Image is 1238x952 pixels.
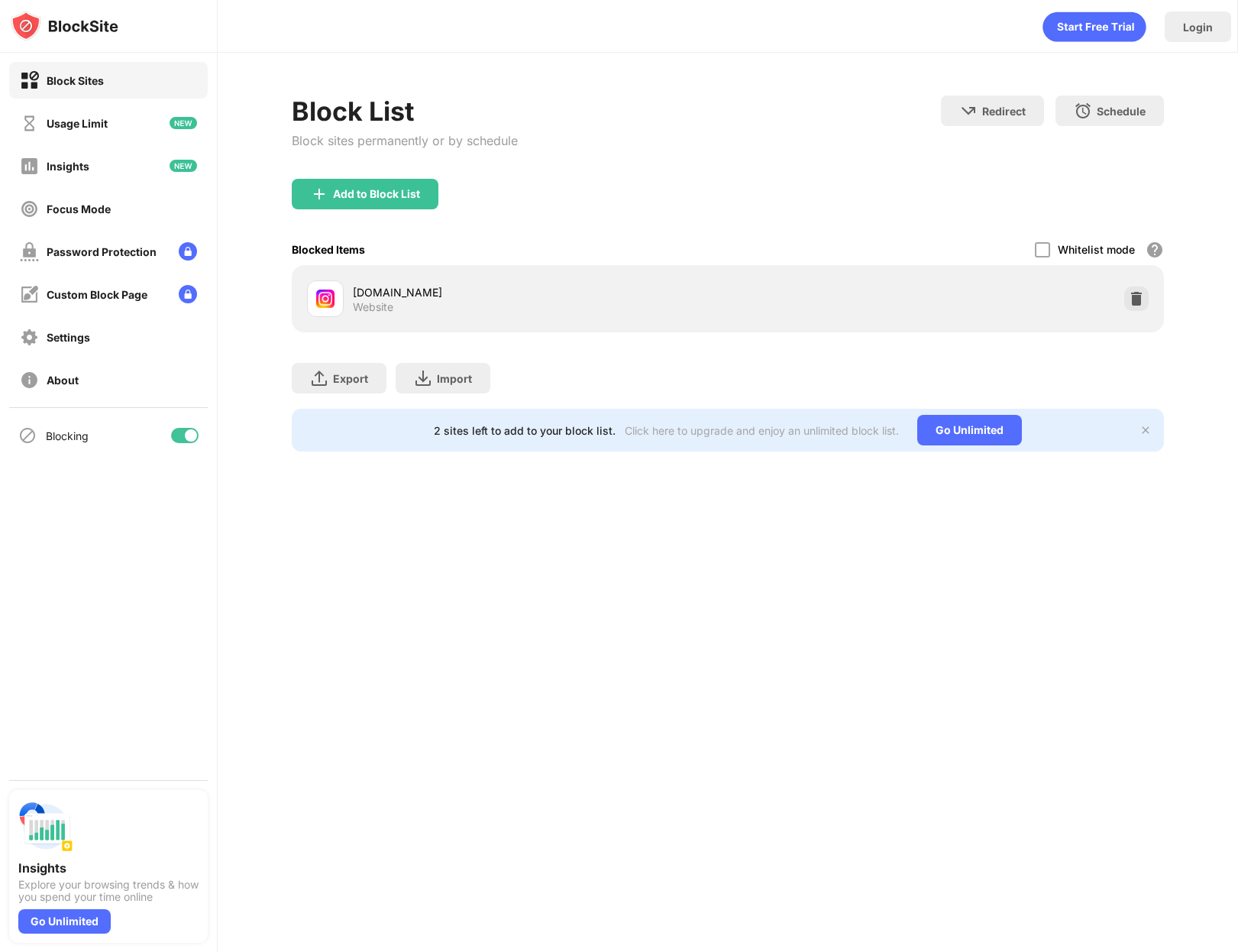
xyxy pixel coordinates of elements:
[179,242,197,261] img: lock-menu.svg
[47,74,104,87] div: Block Sites
[20,242,39,261] img: password-protection-off.svg
[316,290,335,308] img: favicons
[333,188,420,200] div: Add to Block List
[47,374,79,387] div: About
[292,133,518,148] div: Block sites permanently or by schedule
[353,284,728,300] div: [DOMAIN_NAME]
[20,114,39,133] img: time-usage-off.svg
[170,117,197,129] img: new-icon.svg
[18,860,199,876] div: Insights
[18,799,73,854] img: push-insights.svg
[292,96,518,127] div: Block List
[170,160,197,172] img: new-icon.svg
[917,415,1022,445] div: Go Unlimited
[46,429,89,442] div: Blocking
[333,372,368,385] div: Export
[47,331,90,344] div: Settings
[20,371,39,390] img: about-off.svg
[47,245,157,258] div: Password Protection
[47,202,111,215] div: Focus Mode
[20,328,39,347] img: settings-off.svg
[437,372,472,385] div: Import
[20,157,39,176] img: insights-off.svg
[18,879,199,903] div: Explore your browsing trends & how you spend your time online
[18,909,111,934] div: Go Unlimited
[20,71,39,90] img: block-on.svg
[1042,11,1146,42] div: animation
[11,11,118,41] img: logo-blocksite.svg
[20,199,39,219] img: focus-off.svg
[625,424,899,437] div: Click here to upgrade and enjoy an unlimited block list.
[179,285,197,303] img: lock-menu.svg
[1058,243,1135,256] div: Whitelist mode
[292,243,365,256] div: Blocked Items
[47,160,89,173] div: Insights
[18,426,37,445] img: blocking-icon.svg
[47,288,147,301] div: Custom Block Page
[353,300,393,314] div: Website
[982,105,1026,118] div: Redirect
[20,285,39,304] img: customize-block-page-off.svg
[1097,105,1146,118] div: Schedule
[434,424,616,437] div: 2 sites left to add to your block list.
[1139,424,1152,436] img: x-button.svg
[1183,21,1213,34] div: Login
[47,117,108,130] div: Usage Limit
